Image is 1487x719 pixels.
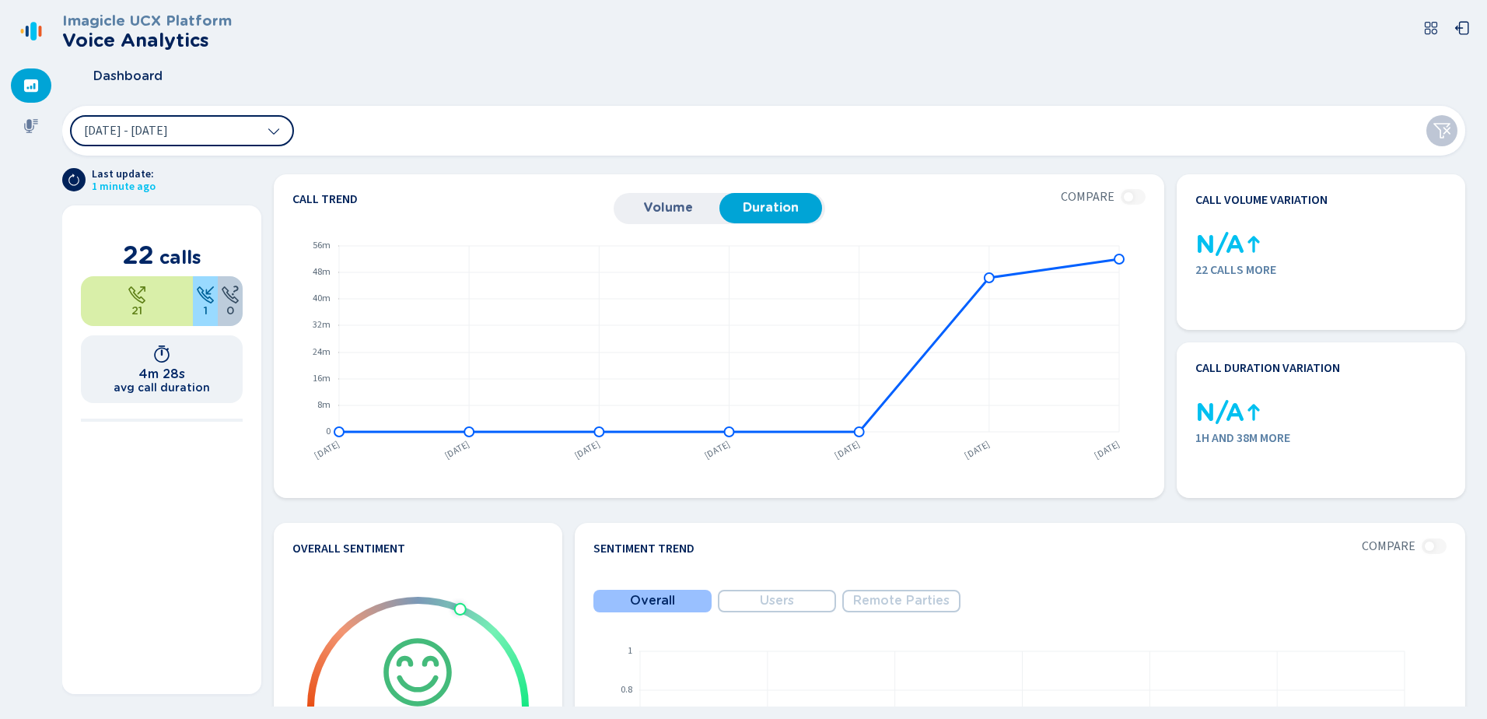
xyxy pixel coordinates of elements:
[312,437,342,462] text: [DATE]
[70,115,294,146] button: [DATE] - [DATE]
[84,125,168,137] span: [DATE] - [DATE]
[962,437,992,462] text: [DATE]
[593,590,712,612] button: Overall
[727,201,814,215] span: Duration
[23,118,39,134] svg: mic-fill
[313,345,331,359] text: 24m
[842,590,960,612] button: Remote Parties
[268,125,280,137] svg: chevron-down
[1195,361,1340,375] h4: Call duration variation
[621,683,632,696] text: 0.8
[92,168,156,181] span: Last update:
[593,542,695,556] h4: Sentiment Trend
[193,276,218,326] div: 4.55%
[760,594,794,608] span: Users
[1426,115,1457,146] button: Clear filters
[221,286,240,304] svg: unknown-call
[327,425,331,438] text: 0
[123,240,154,270] span: 22
[218,276,243,326] div: 0%
[1195,193,1328,207] h4: Call volume variation
[1195,232,1220,257] div: 0 calls in the previous period, impossible to calculate the % variation
[292,542,405,556] h4: Overall Sentiment
[628,644,632,658] text: 1
[380,635,455,710] svg: icon-emoji-smile
[152,345,171,363] svg: timer
[313,265,331,279] text: 48m
[1195,398,1244,427] span: N/A
[11,109,51,143] div: Recordings
[443,437,473,462] text: [DATE]
[719,193,822,223] button: Duration
[1244,235,1263,254] svg: kpi-up
[1195,400,1220,425] div: 0 calls in the previous period, impossible to calculate the % variation
[1433,121,1451,140] svg: funnel-disabled
[313,318,331,331] text: 32m
[196,286,215,304] svg: telephone-inbound
[313,239,331,252] text: 56m
[617,193,719,223] button: Volume
[1244,403,1263,422] svg: kpi-up
[313,372,331,385] text: 16m
[11,68,51,103] div: Dashboard
[92,181,156,193] span: 1 minute ago
[81,276,193,326] div: 95.45%
[204,304,208,317] span: 1
[853,594,950,608] span: Remote Parties
[572,437,603,462] text: [DATE]
[226,304,234,317] span: 0
[114,381,210,394] h2: avg call duration
[718,590,836,612] button: Users
[832,437,862,462] text: [DATE]
[138,367,185,381] h1: 4m 28s
[159,246,201,268] span: calls
[62,30,232,51] h2: Voice Analytics
[318,398,331,412] text: 8m
[292,193,614,205] h4: Call trend
[1195,230,1244,259] span: N/A
[702,437,733,462] text: [DATE]
[1093,437,1123,462] text: [DATE]
[62,12,232,30] h3: Imagicle UCX Platform
[1454,20,1470,36] svg: box-arrow-left
[1362,539,1415,553] span: Compare
[1195,431,1447,445] span: 1h and 38m more
[131,304,142,317] span: 21
[93,69,163,83] span: Dashboard
[625,201,712,215] span: Volume
[128,286,146,304] svg: telephone-outbound
[1195,263,1447,277] span: 22 calls more
[68,174,80,186] svg: arrow-clockwise
[630,594,675,608] span: Overall
[23,78,39,93] svg: dashboard-filled
[1061,190,1114,204] span: Compare
[313,292,331,305] text: 40m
